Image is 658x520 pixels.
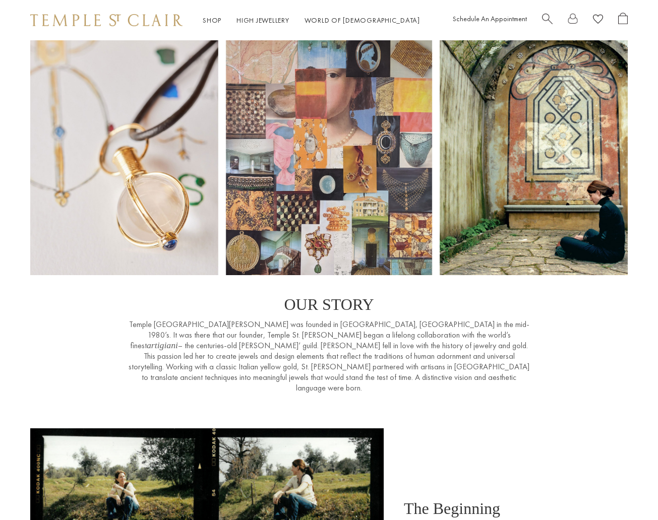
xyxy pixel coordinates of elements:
a: Open Shopping Bag [618,13,628,28]
a: World of [DEMOGRAPHIC_DATA]World of [DEMOGRAPHIC_DATA] [305,16,420,25]
a: View Wishlist [593,13,603,28]
p: The Beginning [404,499,628,518]
p: OUR STORY [128,295,531,314]
a: Search [542,13,553,28]
a: ShopShop [203,16,221,25]
a: High JewelleryHigh Jewellery [236,16,289,25]
a: Schedule An Appointment [453,14,527,23]
iframe: Gorgias live chat messenger [608,473,648,510]
em: artigiani [147,340,178,350]
p: Temple [GEOGRAPHIC_DATA][PERSON_NAME] was founded in [GEOGRAPHIC_DATA], [GEOGRAPHIC_DATA] in the ... [128,319,531,393]
nav: Main navigation [203,14,420,27]
img: Temple St. Clair [30,14,183,26]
